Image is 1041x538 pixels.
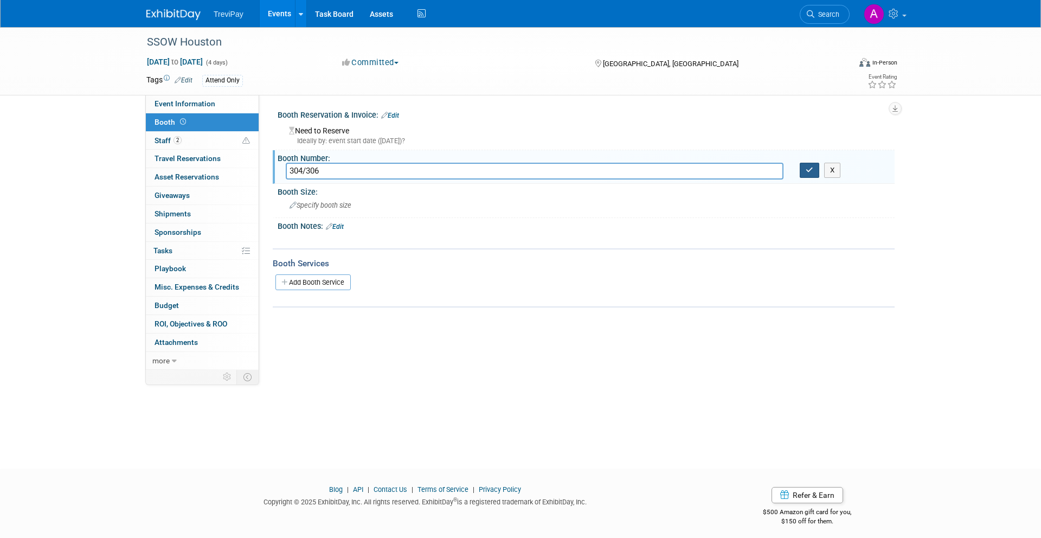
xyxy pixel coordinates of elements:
[409,485,416,494] span: |
[155,154,221,163] span: Travel Reservations
[278,184,895,197] div: Booth Size:
[155,301,179,310] span: Budget
[155,191,190,200] span: Giveaways
[146,315,259,333] a: ROI, Objectives & ROO
[155,264,186,273] span: Playbook
[205,59,228,66] span: (4 days)
[275,274,351,290] a: Add Booth Service
[800,5,850,24] a: Search
[353,485,363,494] a: API
[143,33,833,52] div: SSOW Houston
[155,319,227,328] span: ROI, Objectives & ROO
[872,59,897,67] div: In-Person
[155,283,239,291] span: Misc. Expenses & Credits
[178,118,188,126] span: Booth not reserved yet
[720,517,895,526] div: $150 off for them.
[859,58,870,67] img: Format-Inperson.png
[146,334,259,351] a: Attachments
[170,57,180,66] span: to
[153,246,172,255] span: Tasks
[146,187,259,204] a: Giveaways
[772,487,843,503] a: Refer & Earn
[237,370,259,384] td: Toggle Event Tabs
[146,297,259,315] a: Budget
[374,485,407,494] a: Contact Us
[155,172,219,181] span: Asset Reservations
[214,10,243,18] span: TreviPay
[146,9,201,20] img: ExhibitDay
[146,223,259,241] a: Sponsorships
[278,107,895,121] div: Booth Reservation & Invoice:
[175,76,192,84] a: Edit
[155,136,182,145] span: Staff
[218,370,237,384] td: Personalize Event Tab Strip
[146,495,704,507] div: Copyright © 2025 ExhibitDay, Inc. All rights reserved. ExhibitDay is a registered trademark of Ex...
[603,60,738,68] span: [GEOGRAPHIC_DATA], [GEOGRAPHIC_DATA]
[344,485,351,494] span: |
[824,163,841,178] button: X
[155,209,191,218] span: Shipments
[479,485,521,494] a: Privacy Policy
[155,228,201,236] span: Sponsorships
[242,136,250,146] span: Potential Scheduling Conflict -- at least one attendee is tagged in another overlapping event.
[381,112,399,119] a: Edit
[786,56,897,73] div: Event Format
[326,223,344,230] a: Edit
[417,485,468,494] a: Terms of Service
[146,260,259,278] a: Playbook
[202,75,243,86] div: Attend Only
[814,10,839,18] span: Search
[155,99,215,108] span: Event Information
[278,218,895,232] div: Booth Notes:
[289,136,886,146] div: Ideally by: event start date ([DATE])?
[173,136,182,144] span: 2
[146,113,259,131] a: Booth
[470,485,477,494] span: |
[453,497,457,503] sup: ®
[273,258,895,270] div: Booth Services
[146,74,192,87] td: Tags
[146,205,259,223] a: Shipments
[146,168,259,186] a: Asset Reservations
[146,352,259,370] a: more
[146,150,259,168] a: Travel Reservations
[338,57,403,68] button: Committed
[278,150,895,164] div: Booth Number:
[152,356,170,365] span: more
[146,57,203,67] span: [DATE] [DATE]
[290,201,351,209] span: Specify booth size
[864,4,884,24] img: Andy Duong
[286,123,886,146] div: Need to Reserve
[146,132,259,150] a: Staff2
[155,338,198,347] span: Attachments
[155,118,188,126] span: Booth
[720,501,895,526] div: $500 Amazon gift card for you,
[329,485,343,494] a: Blog
[365,485,372,494] span: |
[146,242,259,260] a: Tasks
[146,278,259,296] a: Misc. Expenses & Credits
[146,95,259,113] a: Event Information
[868,74,897,80] div: Event Rating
